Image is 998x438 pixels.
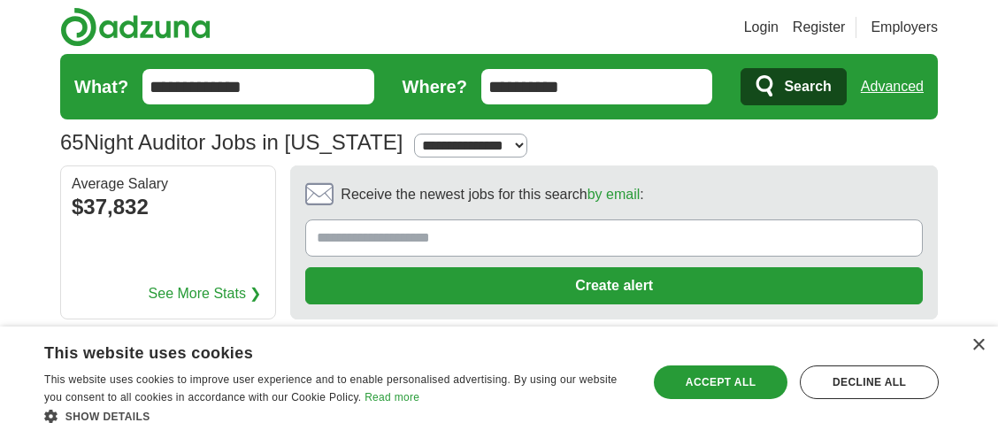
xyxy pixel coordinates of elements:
[587,187,641,202] a: by email
[44,407,630,425] div: Show details
[654,365,787,399] div: Accept all
[861,69,924,104] a: Advanced
[793,17,846,38] a: Register
[341,184,643,205] span: Receive the newest jobs for this search :
[800,365,939,399] div: Decline all
[60,127,84,158] span: 65
[305,267,923,304] button: Create alert
[44,337,586,364] div: This website uses cookies
[60,130,403,154] h1: Night Auditor Jobs in [US_STATE]
[60,7,211,47] img: Adzuna logo
[72,177,265,191] div: Average Salary
[971,339,985,352] div: Close
[74,73,128,100] label: What?
[744,17,779,38] a: Login
[784,69,831,104] span: Search
[149,283,262,304] a: See More Stats ❯
[403,73,467,100] label: Where?
[741,68,846,105] button: Search
[65,411,150,423] span: Show details
[44,373,618,403] span: This website uses cookies to improve user experience and to enable personalised advertising. By u...
[871,17,938,38] a: Employers
[365,391,419,403] a: Read more, opens a new window
[72,191,265,223] div: $37,832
